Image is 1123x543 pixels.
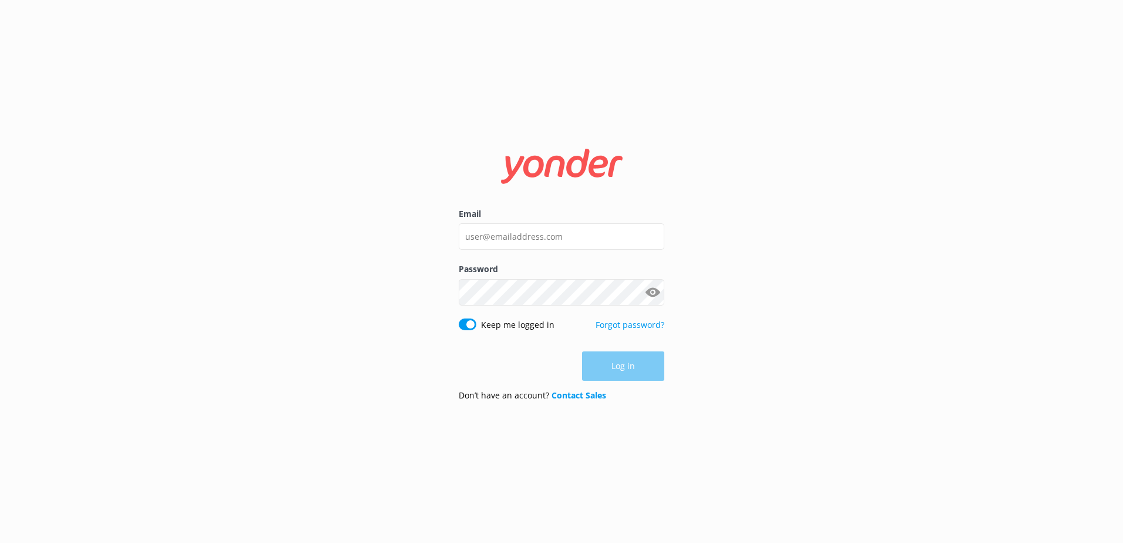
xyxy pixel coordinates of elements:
[481,319,554,331] label: Keep me logged in
[459,207,664,220] label: Email
[552,390,606,401] a: Contact Sales
[596,319,664,330] a: Forgot password?
[459,223,664,250] input: user@emailaddress.com
[459,389,606,402] p: Don’t have an account?
[459,263,664,276] label: Password
[641,280,664,304] button: Show password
